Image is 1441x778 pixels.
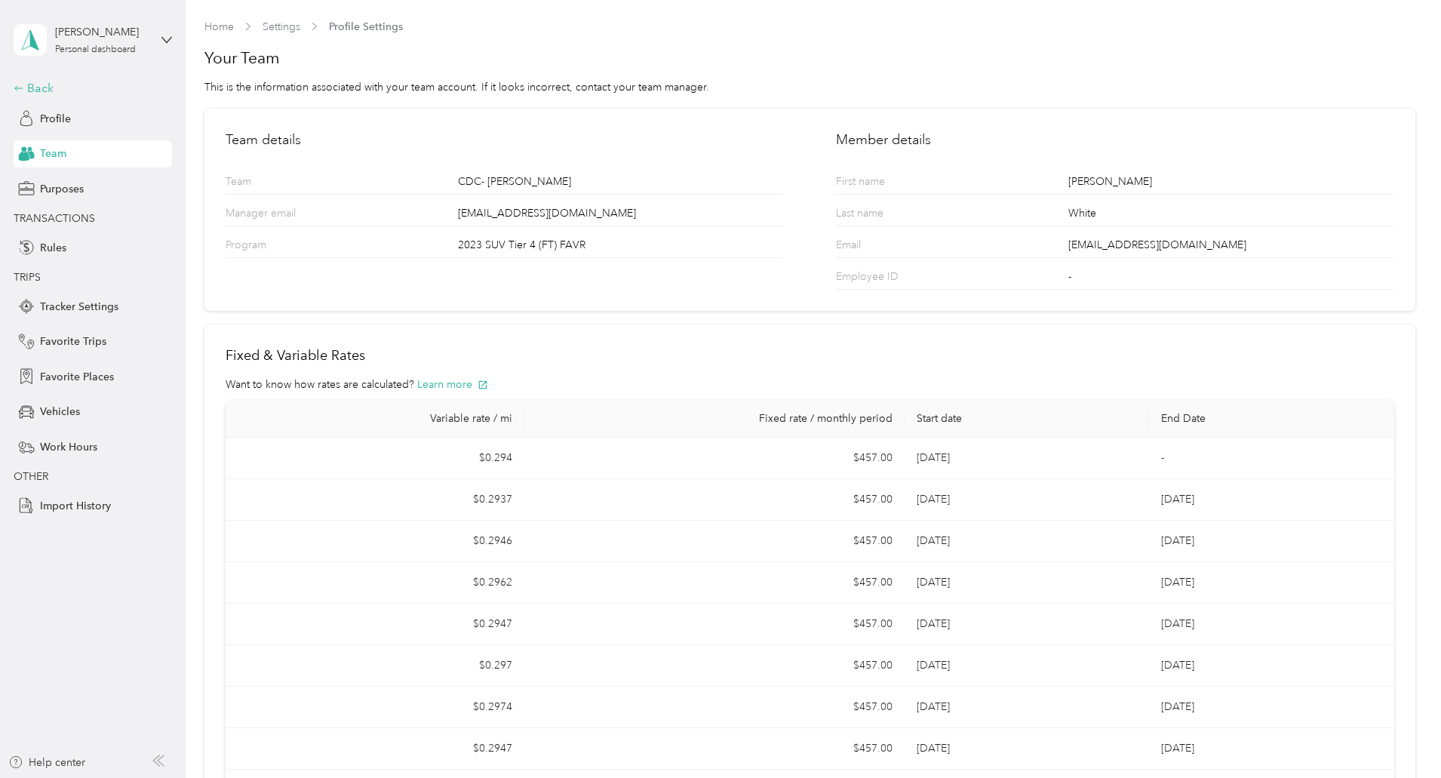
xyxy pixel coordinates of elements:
[14,212,95,225] span: TRANSACTIONS
[1068,174,1393,194] div: [PERSON_NAME]
[226,479,524,521] td: $0.2937
[40,369,114,385] span: Favorite Places
[226,562,524,604] td: $0.2962
[226,728,524,770] td: $0.2947
[458,237,783,257] div: 2023 SUV Tier 4 (FT) FAVR
[905,687,1149,728] td: [DATE]
[204,79,1415,95] div: This is the information associated with your team account. If it looks incorrect, contact your te...
[905,521,1149,562] td: [DATE]
[40,240,66,256] span: Rules
[524,562,905,604] td: $457.00
[226,438,524,479] td: $0.294
[905,604,1149,645] td: [DATE]
[524,604,905,645] td: $457.00
[226,174,342,194] p: Team
[40,334,106,349] span: Favorite Trips
[226,377,1394,392] div: Want to know how rates are calculated?
[14,470,48,483] span: OTHER
[1149,562,1393,604] td: [DATE]
[836,174,952,194] p: First name
[329,19,403,35] span: Profile Settings
[458,205,702,221] span: [EMAIL_ADDRESS][DOMAIN_NAME]
[40,299,118,315] span: Tracker Settings
[226,130,783,150] h2: Team details
[836,269,952,289] p: Employee ID
[226,400,524,438] th: Variable rate / mi
[204,20,234,33] a: Home
[226,521,524,562] td: $0.2946
[836,205,952,226] p: Last name
[524,687,905,728] td: $457.00
[1149,438,1393,479] td: -
[417,377,488,392] button: Learn more
[524,438,905,479] td: $457.00
[226,645,524,687] td: $0.297
[226,604,524,645] td: $0.2947
[40,181,84,197] span: Purposes
[226,687,524,728] td: $0.2974
[524,400,905,438] th: Fixed rate / monthly period
[1149,479,1393,521] td: [DATE]
[458,174,783,194] div: CDC- [PERSON_NAME]
[905,562,1149,604] td: [DATE]
[1068,205,1393,226] div: White
[226,205,342,226] p: Manager email
[55,24,149,40] div: [PERSON_NAME]
[204,48,1415,69] h1: Your Team
[524,479,905,521] td: $457.00
[14,79,164,97] div: Back
[524,521,905,562] td: $457.00
[40,111,71,127] span: Profile
[1068,269,1393,289] div: -
[1068,237,1393,257] div: [EMAIL_ADDRESS][DOMAIN_NAME]
[836,130,1393,150] h2: Member details
[226,237,342,257] p: Program
[905,479,1149,521] td: [DATE]
[1149,728,1393,770] td: [DATE]
[1149,604,1393,645] td: [DATE]
[226,346,1394,366] h2: Fixed & Variable Rates
[14,271,41,284] span: TRIPS
[8,755,85,770] button: Help center
[40,404,80,420] span: Vehicles
[905,438,1149,479] td: [DATE]
[1149,400,1393,438] th: End Date
[905,400,1149,438] th: Start date
[836,237,952,257] p: Email
[1357,693,1441,778] iframe: Everlance-gr Chat Button Frame
[1149,687,1393,728] td: [DATE]
[1149,521,1393,562] td: [DATE]
[40,146,66,161] span: Team
[263,20,300,33] a: Settings
[40,498,111,514] span: Import History
[1149,645,1393,687] td: [DATE]
[524,728,905,770] td: $457.00
[55,45,136,54] div: Personal dashboard
[905,728,1149,770] td: [DATE]
[905,645,1149,687] td: [DATE]
[524,645,905,687] td: $457.00
[40,439,97,455] span: Work Hours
